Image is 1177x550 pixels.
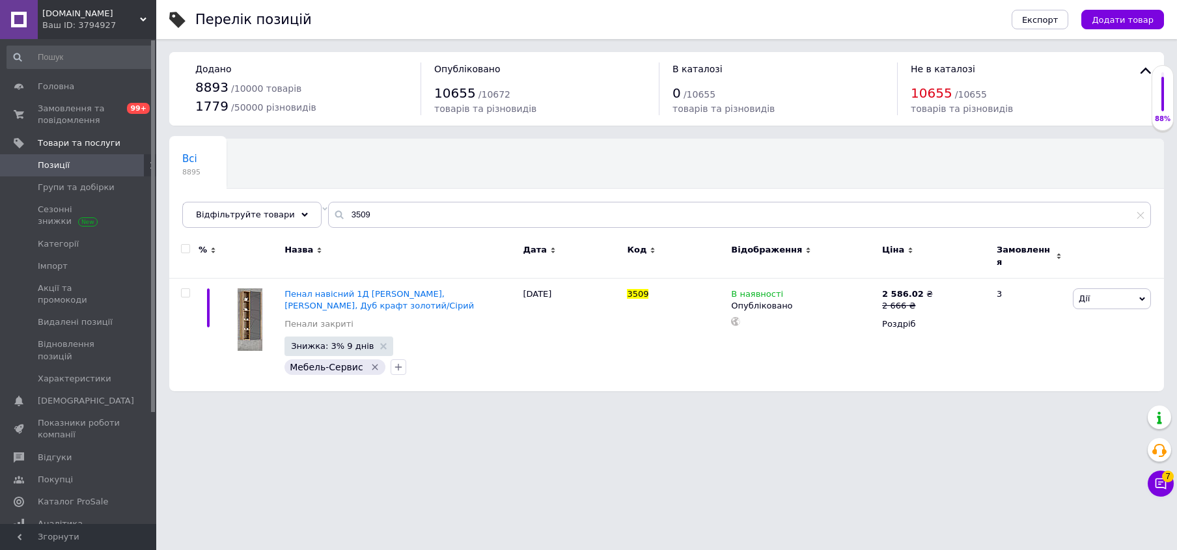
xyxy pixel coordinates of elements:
[882,289,924,299] b: 2 586.02
[1162,471,1174,482] span: 7
[195,13,312,27] div: Перелік позицій
[882,288,933,300] div: ₴
[38,474,73,486] span: Покупці
[38,159,70,171] span: Позиції
[478,89,510,100] span: / 10672
[672,64,723,74] span: В каталозі
[434,64,501,74] span: Опубліковано
[911,64,975,74] span: Не в каталозі
[328,202,1151,228] input: Пошук по назві позиції, артикулу і пошуковим запитам
[627,244,646,256] span: Код
[182,202,315,214] span: Знижка закінчилась, Бе...
[38,496,108,508] span: Каталог ProSale
[1012,10,1069,29] button: Експорт
[38,204,120,227] span: Сезонні знижки
[238,288,262,351] img: Пенал навесной 1Д Вектор, Мебель Сервис, Дуб крафт золотой/Серый
[1081,10,1164,29] button: Додати товар
[38,282,120,306] span: Акції та промокоди
[627,289,648,299] span: 3509
[731,300,876,312] div: Опубліковано
[127,103,150,114] span: 99+
[672,103,775,114] span: товарів та різновидів
[195,79,228,95] span: 8893
[284,318,353,330] a: Пенали закриті
[38,518,83,530] span: Аналітика
[38,81,74,92] span: Головна
[370,362,380,372] svg: Видалити мітку
[195,98,228,114] span: 1779
[684,89,715,100] span: / 10655
[911,85,952,101] span: 10655
[1148,471,1174,497] button: Чат з покупцем7
[997,244,1053,268] span: Замовлення
[169,189,341,238] div: Знижка закінчилась, Без знижки
[434,103,536,114] span: товарів та різновидів
[672,85,681,101] span: 0
[882,244,904,256] span: Ціна
[882,318,986,330] div: Роздріб
[38,417,120,441] span: Показники роботи компанії
[199,244,207,256] span: %
[38,316,113,328] span: Видалені позиції
[38,103,120,126] span: Замовлення та повідомлення
[989,278,1070,391] div: 3
[1152,115,1173,124] div: 88%
[434,85,476,101] span: 10655
[38,182,115,193] span: Групи та добірки
[731,244,802,256] span: Відображення
[38,137,120,149] span: Товари та послуги
[519,278,624,391] div: [DATE]
[7,46,154,69] input: Пошук
[38,338,120,362] span: Відновлення позицій
[38,395,134,407] span: [DEMOGRAPHIC_DATA]
[38,452,72,463] span: Відгуки
[523,244,547,256] span: Дата
[231,102,316,113] span: / 50000 різновидів
[911,103,1013,114] span: товарів та різновидів
[196,210,295,219] span: Відфільтруйте товари
[1092,15,1154,25] span: Додати товар
[38,373,111,385] span: Характеристики
[731,289,783,303] span: В наявності
[231,83,301,94] span: / 10000 товарів
[284,289,474,310] a: Пенал навісний 1Д [PERSON_NAME], [PERSON_NAME], Дуб крафт золотий/Сірий
[290,362,363,372] span: Мебель-Сервис
[182,153,197,165] span: Всі
[195,64,231,74] span: Додано
[42,20,156,31] div: Ваш ID: 3794927
[291,342,374,350] span: Знижка: 3% 9 днів
[1079,294,1090,303] span: Дії
[882,300,933,312] div: 2 666 ₴
[284,244,313,256] span: Назва
[1022,15,1059,25] span: Експорт
[182,167,201,177] span: 8895
[38,260,68,272] span: Імпорт
[955,89,987,100] span: / 10655
[38,238,79,250] span: Категорії
[42,8,140,20] span: Krovati.com.ua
